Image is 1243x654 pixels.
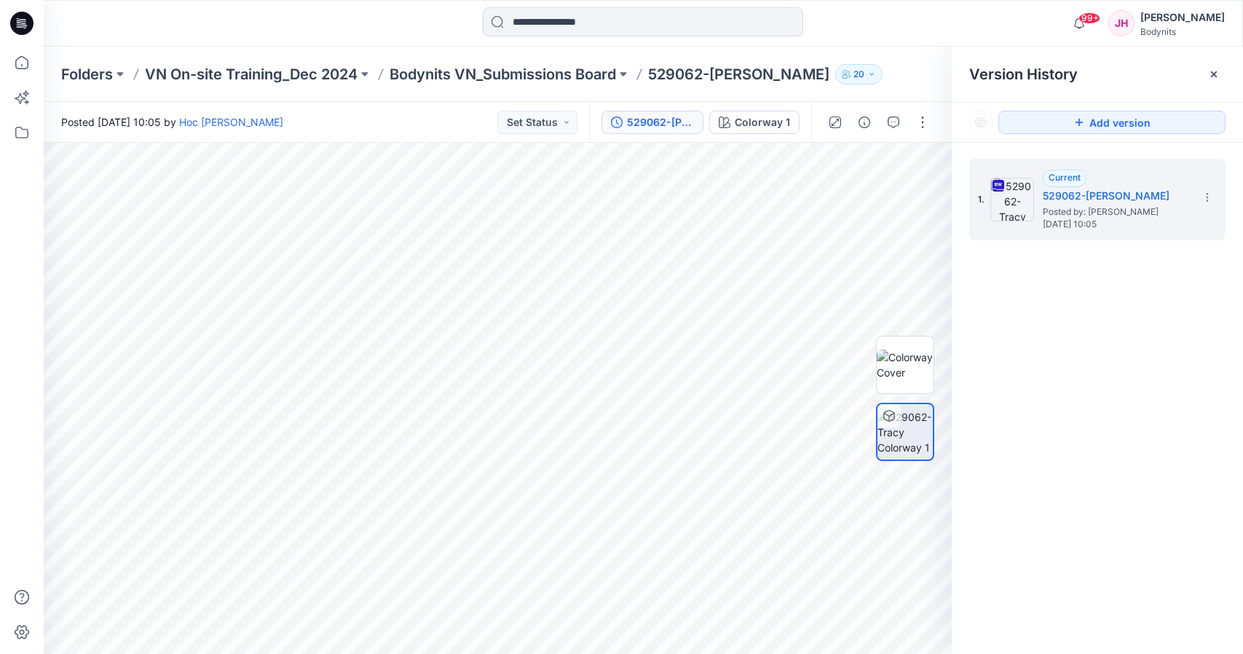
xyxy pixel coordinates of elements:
[735,114,790,130] div: Colorway 1
[1043,219,1188,229] span: [DATE] 10:05
[145,64,358,84] a: VN On-site Training_Dec 2024
[601,111,703,134] button: 529062-[PERSON_NAME]
[1108,10,1135,36] div: JH
[1049,172,1081,183] span: Current
[877,350,934,380] img: Colorway Cover
[390,64,616,84] a: Bodynits VN_Submissions Board
[1208,68,1220,80] button: Close
[627,114,694,130] div: 529062-Tracy
[1140,9,1225,26] div: [PERSON_NAME]
[1043,187,1188,205] h5: 529062-Tracy
[648,64,829,84] p: 529062-[PERSON_NAME]
[61,114,283,130] span: Posted [DATE] 10:05 by
[1043,205,1188,219] span: Posted by: Hoc Le Hoang
[998,111,1226,134] button: Add version
[179,116,283,128] a: Hoc [PERSON_NAME]
[61,64,113,84] a: Folders
[1078,12,1100,24] span: 99+
[853,111,876,134] button: Details
[969,66,1078,83] span: Version History
[835,64,883,84] button: 20
[709,111,800,134] button: Colorway 1
[978,193,984,206] span: 1.
[877,409,933,455] img: 529062-Tracy Colorway 1
[853,66,864,82] p: 20
[1140,26,1225,37] div: Bodynits
[990,178,1034,221] img: 529062-Tracy
[969,111,993,134] button: Show Hidden Versions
